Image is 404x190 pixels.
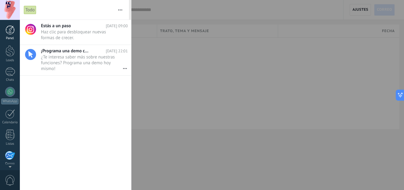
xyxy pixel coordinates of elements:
span: Haz clic para desbloquear nuevas formas de crecer. [41,29,116,41]
div: Todo [24,6,36,14]
div: Leads [1,58,19,62]
a: Estás a un paso [DATE] 09:00 Haz clic para desbloquear nuevas formas de crecer. [20,20,131,45]
div: Calendario [1,121,19,125]
span: [DATE] 22:01 [106,48,128,54]
span: [DATE] 09:00 [106,23,128,29]
span: ¡Programa una demo con un experto! [41,48,90,54]
div: Chats [1,78,19,82]
div: Listas [1,142,19,146]
div: Panel [1,36,19,40]
span: ¿Te interesa saber más sobre nuestras funciones? Programa una demo hoy mismo! [41,54,116,71]
span: Estás a un paso [41,23,71,29]
div: WhatsApp [1,99,19,104]
a: ¡Programa una demo con un experto! [DATE] 22:01 ¿Te interesa saber más sobre nuestras funciones? ... [20,45,131,75]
